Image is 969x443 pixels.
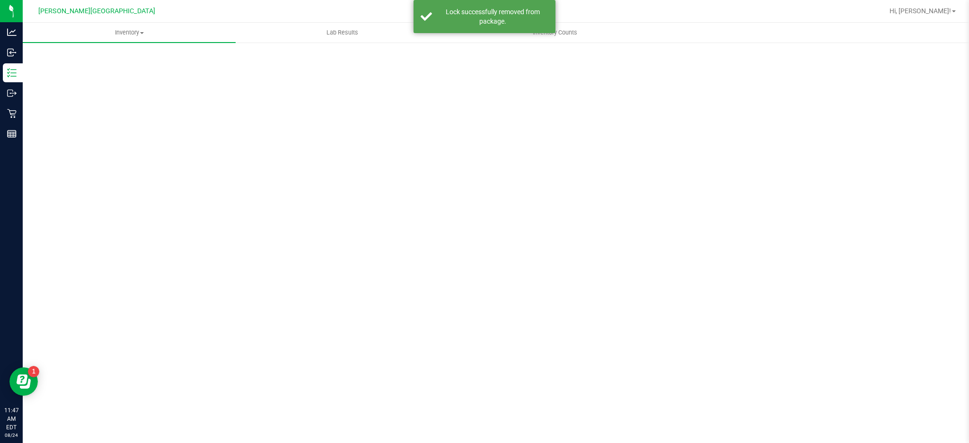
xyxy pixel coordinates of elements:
[7,88,17,98] inline-svg: Outbound
[9,367,38,396] iframe: Resource center
[314,28,371,37] span: Lab Results
[7,48,17,57] inline-svg: Inbound
[28,366,39,377] iframe: Resource center unread badge
[890,7,951,15] span: Hi, [PERSON_NAME]!
[38,7,155,15] span: [PERSON_NAME][GEOGRAPHIC_DATA]
[23,28,236,37] span: Inventory
[4,432,18,439] p: 08/24
[4,406,18,432] p: 11:47 AM EDT
[236,23,449,43] a: Lab Results
[23,23,236,43] a: Inventory
[437,7,548,26] div: Lock successfully removed from package.
[7,27,17,37] inline-svg: Analytics
[7,109,17,118] inline-svg: Retail
[7,68,17,78] inline-svg: Inventory
[7,129,17,139] inline-svg: Reports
